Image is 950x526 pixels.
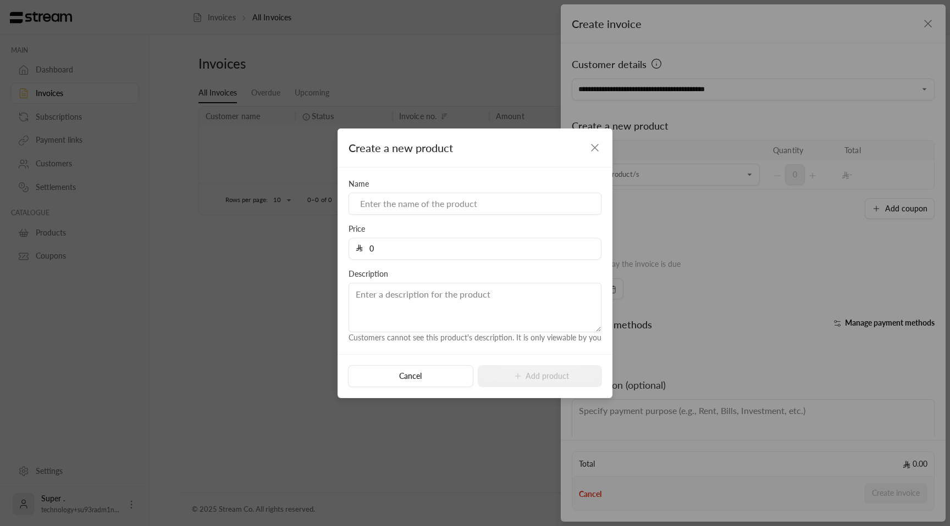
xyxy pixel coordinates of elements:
[363,238,594,259] input: Enter the price for the product
[349,268,388,279] label: Description
[349,193,601,215] input: Enter the name of the product
[349,141,453,154] span: Create a new product
[349,223,365,234] label: Price
[349,178,369,189] label: Name
[348,365,473,387] button: Cancel
[349,333,601,342] span: Customers cannot see this product's description. It is only viewable by you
